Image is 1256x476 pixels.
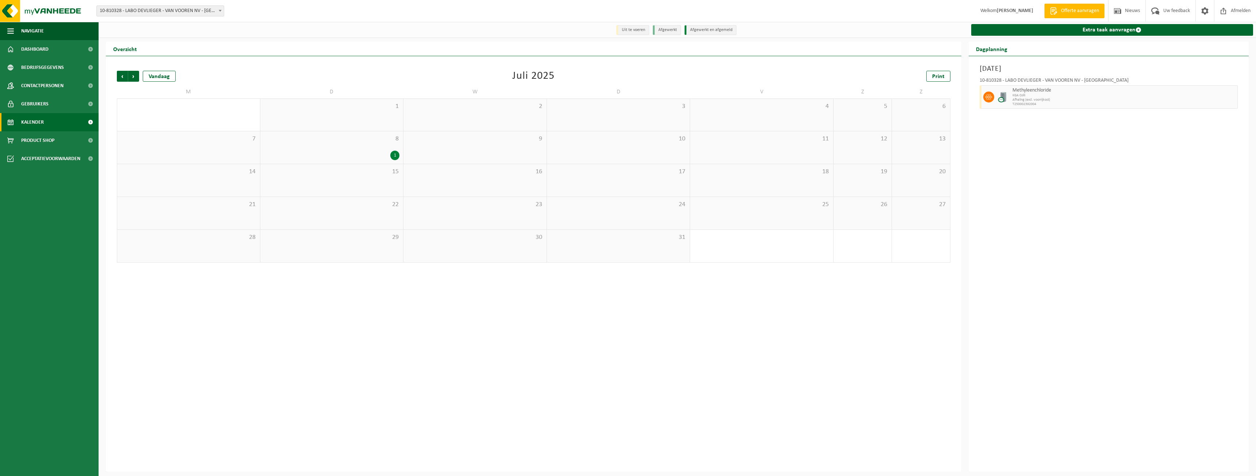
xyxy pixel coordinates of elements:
[837,201,888,209] span: 26
[264,168,400,176] span: 15
[106,42,144,56] h2: Overzicht
[837,168,888,176] span: 19
[547,85,690,98] td: D
[264,102,400,111] span: 1
[1012,93,1236,98] span: KGA Colli
[21,77,64,95] span: Contactpersonen
[264,135,400,143] span: 8
[551,168,686,176] span: 17
[403,85,547,98] td: W
[932,74,945,80] span: Print
[1012,102,1236,107] span: T250002392004
[143,71,176,82] div: Vandaag
[121,168,256,176] span: 14
[21,131,54,150] span: Product Shop
[128,71,139,82] span: Volgende
[260,85,404,98] td: D
[121,233,256,241] span: 28
[97,6,224,16] span: 10-810328 - LABO DEVLIEGER - VAN VOOREN NV - BRUGGE
[390,151,399,160] div: 1
[407,233,543,241] span: 30
[1012,88,1236,93] span: Methyleenchloride
[407,135,543,143] span: 9
[551,201,686,209] span: 24
[21,113,44,131] span: Kalender
[21,40,49,58] span: Dashboard
[21,150,80,168] span: Acceptatievoorwaarden
[896,135,946,143] span: 13
[551,233,686,241] span: 31
[512,71,555,82] div: Juli 2025
[121,135,256,143] span: 7
[21,22,44,40] span: Navigatie
[998,92,1009,102] img: LP-LD-00200-CU
[21,95,49,113] span: Gebruikers
[834,85,892,98] td: Z
[551,135,686,143] span: 10
[694,102,830,111] span: 4
[117,71,128,82] span: Vorige
[980,78,1238,85] div: 10-810328 - LABO DEVLIEGER - VAN VOOREN NV - [GEOGRAPHIC_DATA]
[980,63,1238,74] h3: [DATE]
[1059,7,1101,15] span: Offerte aanvragen
[653,25,681,35] li: Afgewerkt
[407,102,543,111] span: 2
[896,201,946,209] span: 27
[694,168,830,176] span: 18
[694,135,830,143] span: 11
[694,201,830,209] span: 25
[926,71,950,82] a: Print
[264,233,400,241] span: 29
[837,102,888,111] span: 5
[551,102,686,111] span: 3
[21,58,64,77] span: Bedrijfsgegevens
[1012,98,1236,102] span: Afhaling (excl. voorrijkost)
[896,168,946,176] span: 20
[117,85,260,98] td: M
[837,135,888,143] span: 12
[407,168,543,176] span: 16
[896,102,946,111] span: 6
[407,201,543,209] span: 23
[96,5,224,16] span: 10-810328 - LABO DEVLIEGER - VAN VOOREN NV - BRUGGE
[997,8,1033,13] strong: [PERSON_NAME]
[892,85,950,98] td: Z
[685,25,736,35] li: Afgewerkt en afgemeld
[1044,4,1104,18] a: Offerte aanvragen
[264,201,400,209] span: 22
[690,85,834,98] td: V
[971,24,1253,36] a: Extra taak aanvragen
[121,201,256,209] span: 21
[616,25,649,35] li: Uit te voeren
[969,42,1015,56] h2: Dagplanning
